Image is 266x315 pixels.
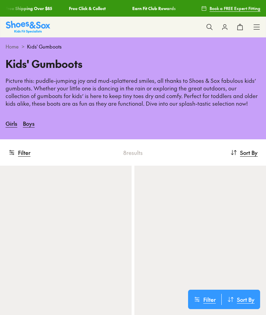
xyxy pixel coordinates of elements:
button: Sort By [222,294,260,305]
a: Home [6,43,19,50]
a: Boys [23,116,35,131]
div: > [6,43,260,50]
img: SNS_Logo_Responsive.svg [6,21,50,33]
span: Book a FREE Expert Fitting [210,5,260,11]
h1: Kids' Gumboots [6,56,260,71]
span: Sort By [237,295,255,304]
span: Sort By [240,148,258,157]
a: Book a FREE Expert Fitting [201,2,260,15]
button: Sort By [230,145,258,160]
button: Filter [8,145,30,160]
button: Filter [188,294,221,305]
a: Girls [6,116,17,131]
a: Shoes & Sox [6,21,50,33]
p: Picture this: puddle-jumping joy and mud-splattered smiles, all thanks to Shoes & Sox fabulous ki... [6,77,260,107]
span: Kids' Gumboots [27,43,62,50]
